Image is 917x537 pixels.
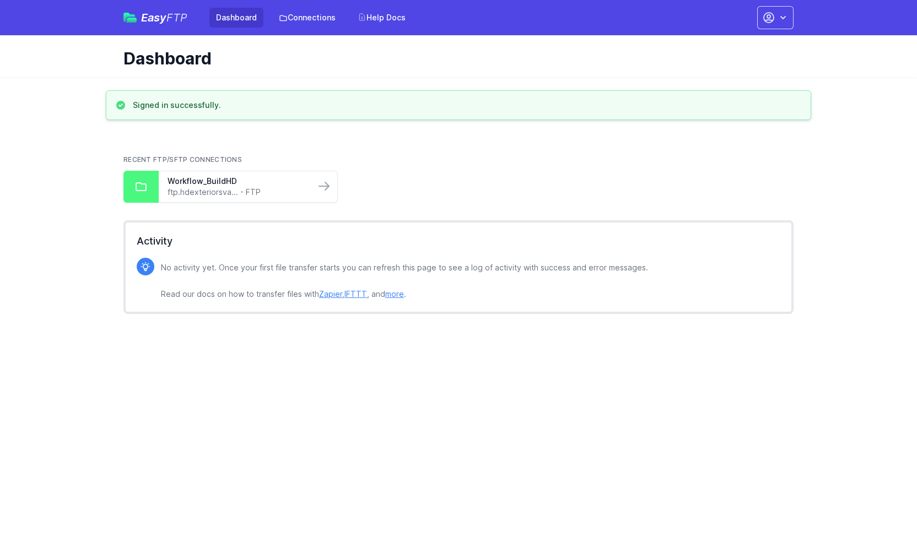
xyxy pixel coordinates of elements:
p: No activity yet. Once your first file transfer starts you can refresh this page to see a log of a... [161,261,648,301]
span: FTP [166,11,187,24]
a: Help Docs [351,8,412,28]
h2: Activity [137,234,780,249]
a: Workflow_BuildHD [168,176,306,187]
a: Dashboard [209,8,263,28]
a: EasyFTP [123,12,187,23]
img: easyftp_logo.png [123,13,137,23]
a: Zapier [319,289,342,299]
h1: Dashboard [123,48,785,68]
a: ftp.hdexteriorsva... - FTP [168,187,306,198]
a: IFTTT [344,289,367,299]
h2: Recent FTP/SFTP Connections [123,155,794,164]
a: Connections [272,8,342,28]
h3: Signed in successfully. [133,100,221,111]
span: Easy [141,12,187,23]
a: more [385,289,404,299]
